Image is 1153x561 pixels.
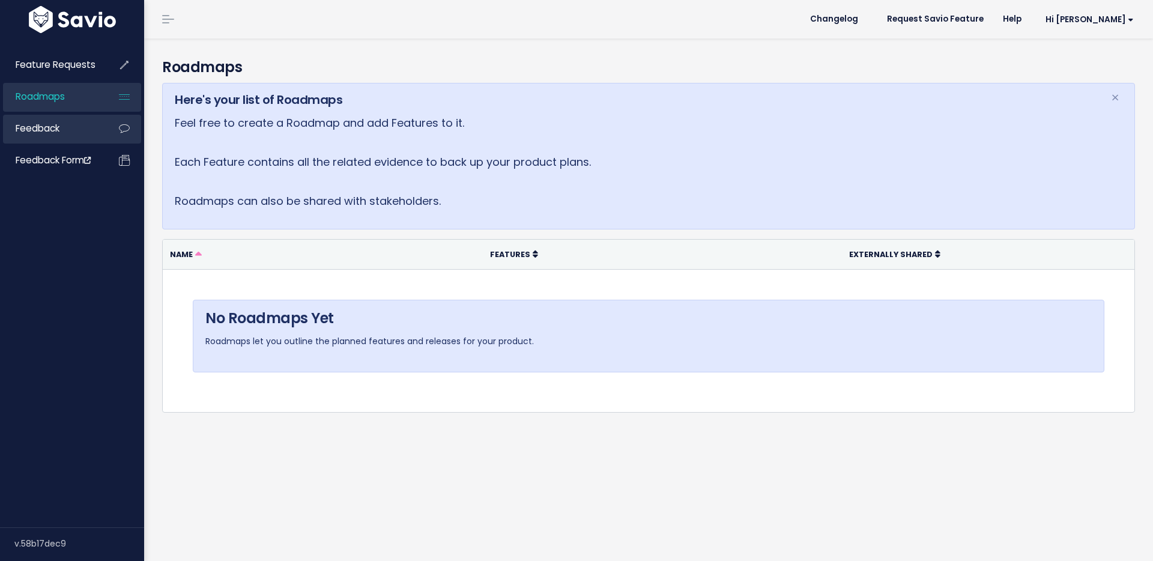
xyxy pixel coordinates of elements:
[205,308,1092,329] h4: No Roadmaps Yet
[3,51,100,79] a: Feature Requests
[175,91,1096,109] h5: Here's your list of Roadmaps
[193,300,1104,372] div: Roadmaps let you outline the planned features and releases for your product.
[16,122,59,135] span: Feedback
[175,114,1096,211] p: Feel free to create a Roadmap and add Features to it. Each Feature contains all the related evide...
[490,249,530,259] span: Features
[1099,83,1131,112] button: Close
[1031,10,1143,29] a: Hi [PERSON_NAME]
[490,248,538,260] a: Features
[170,249,193,259] span: Name
[3,83,100,111] a: Roadmaps
[170,248,202,260] a: Name
[26,6,119,33] img: logo-white.9d6f32f41409.svg
[1111,88,1119,108] span: ×
[993,10,1031,28] a: Help
[16,154,91,166] span: Feedback form
[849,249,933,259] span: Externally Shared
[810,15,858,23] span: Changelog
[849,248,940,260] a: Externally Shared
[16,90,65,103] span: Roadmaps
[14,528,144,559] div: v.58b17dec9
[1046,15,1134,24] span: Hi [PERSON_NAME]
[3,115,100,142] a: Feedback
[877,10,993,28] a: Request Savio Feature
[162,56,1135,78] h4: Roadmaps
[3,147,100,174] a: Feedback form
[16,58,95,71] span: Feature Requests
